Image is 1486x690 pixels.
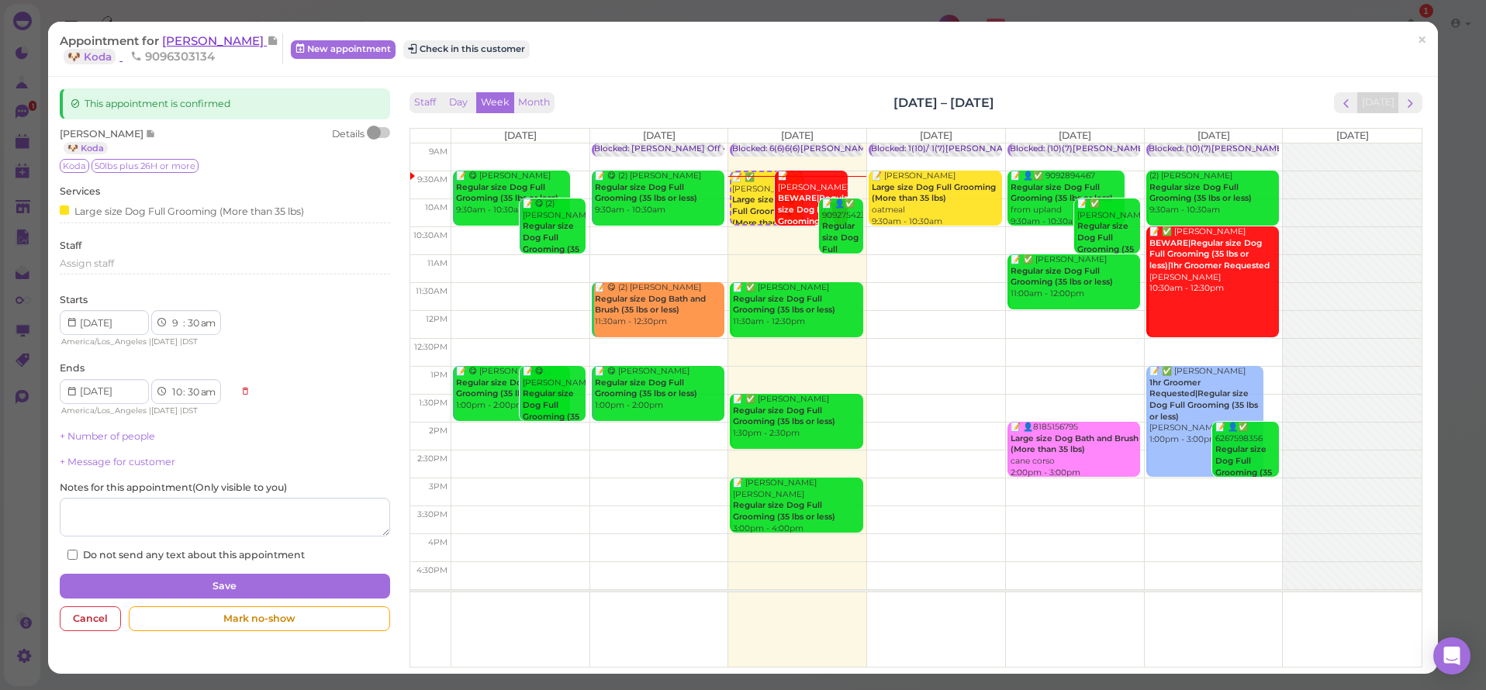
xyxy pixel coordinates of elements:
[595,294,706,316] b: Regular size Dog Bath and Brush (35 lbs or less)
[920,129,952,141] span: [DATE]
[1149,226,1279,295] div: 📝 ✅ [PERSON_NAME] [PERSON_NAME] 10:30am - 12:30pm
[594,366,724,412] div: 📝 😋 [PERSON_NAME] 1:00pm - 2:00pm
[732,195,794,239] b: Large size Dog Full Grooming (More than 35 lbs)
[417,454,448,464] span: 2:30pm
[1334,92,1358,113] button: prev
[1011,182,1113,204] b: Regular size Dog Full Grooming (35 lbs or less)
[60,574,389,599] button: Save
[594,171,724,216] div: 📝 😋 (2) [PERSON_NAME] 9:30am - 10:30am
[429,426,448,436] span: 2pm
[428,537,448,547] span: 4pm
[291,40,396,59] a: New appointment
[1149,182,1252,204] b: Regular size Dog Full Grooming (35 lbs or less)
[60,257,114,269] span: Assign staff
[595,378,697,399] b: Regular size Dog Full Grooming (35 lbs or less)
[643,129,676,141] span: [DATE]
[416,565,448,575] span: 4:30pm
[130,49,215,64] span: 9096303134
[162,33,267,48] span: [PERSON_NAME]
[455,366,570,412] div: 📝 😋 [PERSON_NAME] 1:00pm - 2:00pm
[1408,22,1436,59] a: ×
[1149,143,1346,155] div: Blocked: (10)(7)[PERSON_NAME] • appointment
[60,361,85,375] label: Ends
[146,128,156,140] span: Note
[67,550,78,560] input: Do not send any text about this appointment
[1215,422,1279,524] div: 📝 👤✅ 6267598356 Yelper 2:00pm - 3:00pm
[1076,198,1141,290] div: 📝 ✅ [PERSON_NAME] 10:00am - 11:00am
[413,230,448,240] span: 10:30am
[429,147,448,157] span: 9am
[267,33,278,48] span: Note
[67,548,305,562] label: Do not send any text about this appointment
[732,394,862,440] div: 📝 ✅ [PERSON_NAME] 1:30pm - 2:30pm
[151,405,178,416] span: [DATE]
[430,370,448,380] span: 1pm
[871,171,1001,227] div: 📝 [PERSON_NAME] oatmeal 9:30am - 10:30am
[504,129,537,141] span: [DATE]
[522,198,586,290] div: 📝 😋 (2) [PERSON_NAME] 10:00am - 11:00am
[60,239,81,253] label: Staff
[403,40,530,59] button: Check in this customer
[1197,129,1230,141] span: [DATE]
[778,193,852,237] b: BEWARE|Regular size Dog Full Grooming (35 lbs or less)
[871,143,1080,155] div: Blocked: 1(10)/ 1(7)[PERSON_NAME] • appointment
[64,49,116,64] a: 🐶 Koda
[60,430,155,442] a: + Number of people
[1149,171,1279,216] div: (2) [PERSON_NAME] 9:30am - 10:30am
[151,336,178,347] span: [DATE]
[1149,366,1263,446] div: 📝 ✅ [PERSON_NAME] [PERSON_NAME] 1:00pm - 3:00pm
[476,92,514,113] button: Week
[61,405,147,416] span: America/Los_Angeles
[1336,129,1369,141] span: [DATE]
[1215,444,1272,488] b: Regular size Dog Full Grooming (35 lbs or less)
[456,378,558,399] b: Regular size Dog Full Grooming (35 lbs or less)
[732,282,862,328] div: 📝 ✅ [PERSON_NAME] 11:30am - 12:30pm
[523,221,579,265] b: Regular size Dog Full Grooming (35 lbs or less)
[1433,637,1470,674] div: Open Intercom Messenger
[429,481,448,492] span: 3pm
[92,159,199,173] span: 50lbs plus 26H or more
[1010,254,1140,300] div: 📝 ✅ [PERSON_NAME] 11:00am - 12:00pm
[60,185,100,198] label: Services
[733,500,835,522] b: Regular size Dog Full Grooming (35 lbs or less)
[594,143,781,155] div: Blocked: [PERSON_NAME] Off • appointment
[1010,143,1207,155] div: Blocked: (10)(7)[PERSON_NAME] • appointment
[416,286,448,296] span: 11:30am
[332,127,365,155] div: Details
[1417,29,1427,51] span: ×
[60,404,233,418] div: | |
[732,143,935,155] div: Blocked: 6(6)6(6)[PERSON_NAME] • appointment
[182,405,198,416] span: DST
[419,398,448,408] span: 1:30pm
[60,33,283,64] div: Appointment for
[60,202,304,219] div: Large size Dog Full Grooming (More than 35 lbs)
[455,171,570,216] div: 📝 😋 [PERSON_NAME] 9:30am - 10:30am
[417,509,448,519] span: 3:30pm
[425,202,448,212] span: 10am
[426,314,448,324] span: 12pm
[1149,378,1258,422] b: 1hr Groomer Requested|Regular size Dog Full Grooming (35 lbs or less)
[1059,129,1091,141] span: [DATE]
[182,336,198,347] span: DST
[427,258,448,268] span: 11am
[60,335,233,349] div: | |
[1077,221,1134,265] b: Regular size Dog Full Grooming (35 lbs or less)
[781,129,814,141] span: [DATE]
[513,92,555,113] button: Month
[61,336,147,347] span: America/Los_Angeles
[129,606,389,631] div: Mark no-show
[1010,422,1140,478] div: 📝 👤8185156795 cane corso 2:00pm - 3:00pm
[872,182,996,204] b: Large size Dog Full Grooming (More than 35 lbs)
[523,388,579,433] b: Regular size Dog Full Grooming (35 lbs or less)
[1149,238,1270,271] b: BEWARE|Regular size Dog Full Grooming (35 lbs or less)|1hr Groomer Requested
[64,142,108,154] a: 🐶 Koda
[417,174,448,185] span: 9:30am
[60,293,88,307] label: Starts
[414,342,448,352] span: 12:30pm
[1010,171,1125,227] div: 📝 👤✅ 9092894467 from upland 9:30am - 10:30am
[522,366,586,457] div: 📝 😋 [PERSON_NAME] 1:00pm - 2:00pm
[60,606,121,631] div: Cancel
[410,92,441,113] button: Staff
[456,182,558,204] b: Regular size Dog Full Grooming (35 lbs or less)
[60,159,89,173] span: Koda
